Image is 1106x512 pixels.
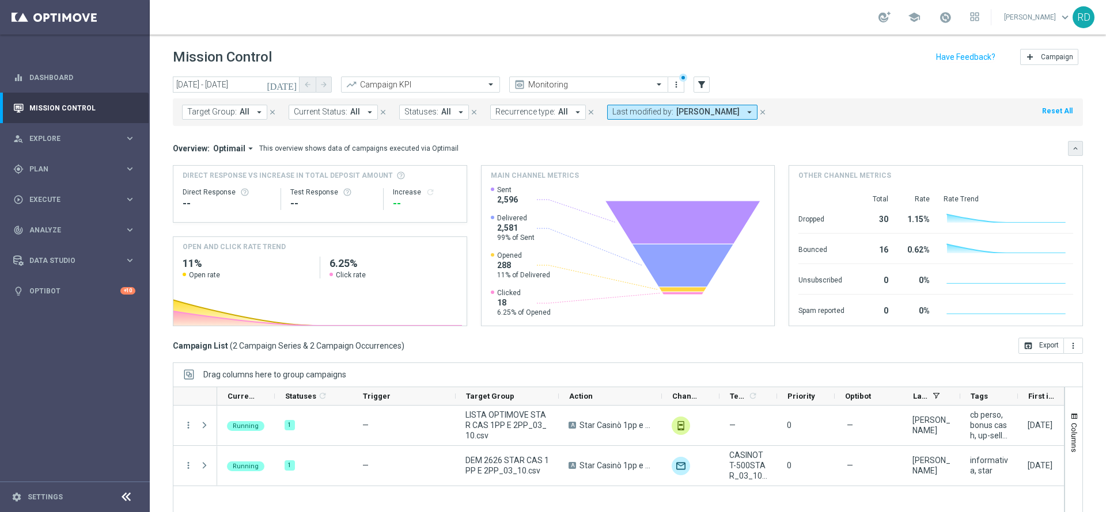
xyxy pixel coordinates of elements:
button: track_changes Analyze keyboard_arrow_right [13,226,136,235]
i: preview [514,79,525,90]
i: close [268,108,276,116]
span: All [441,107,451,117]
span: Running [233,463,259,470]
a: Dashboard [29,62,135,93]
a: [PERSON_NAME]keyboard_arrow_down [1003,9,1073,26]
div: Explore [13,133,124,144]
i: arrow_drop_down [245,143,256,154]
div: Dashboard [13,62,135,93]
span: Optimail [213,143,245,154]
span: Click rate [336,270,366,280]
i: more_vert [1069,341,1078,350]
span: — [362,461,369,470]
span: — [847,460,853,471]
span: Star Casinò 1pp e 2pp CB Perso 25% fino a 500€ [579,460,652,471]
i: close [470,108,478,116]
h4: Main channel metrics [491,170,579,181]
button: Statuses: All arrow_drop_down [399,105,469,120]
div: 0% [902,270,930,288]
div: person_search Explore keyboard_arrow_right [13,134,136,143]
span: 99% of Sent [497,233,535,242]
button: lightbulb Optibot +10 [13,286,136,296]
div: RD [1073,6,1094,28]
h2: 11% [183,257,310,270]
div: Execute [13,194,124,205]
div: Increase [393,188,457,197]
h1: Mission Control [173,49,272,66]
span: Target Group [466,392,514,400]
button: Optimail arrow_drop_down [210,143,259,154]
div: 1 [285,460,295,471]
button: play_circle_outline Execute keyboard_arrow_right [13,195,136,204]
span: 11% of Delivered [497,270,550,280]
div: 03 Oct 2025, Friday [1028,420,1052,430]
div: Rossana De Angelis [912,455,950,476]
h3: Overview: [173,143,210,154]
button: Target Group: All arrow_drop_down [182,105,267,120]
div: In-app Inbox [672,417,690,435]
button: open_in_browser Export [1018,338,1064,354]
i: arrow_back [304,81,312,89]
button: arrow_back [300,77,316,93]
span: 288 [497,260,550,270]
div: 30 [858,209,888,227]
span: Last modified by: [612,107,673,117]
div: 0.62% [902,239,930,258]
i: arrow_drop_down [744,107,755,117]
span: Recurrence type: [495,107,555,117]
div: Total [858,194,888,204]
span: keyboard_arrow_down [1059,11,1071,24]
span: LISTA OPTIMOVE STAR CAS 1PP E 2PP_03_10.csv [465,410,549,441]
button: close [586,106,596,119]
span: 2 Campaign Series & 2 Campaign Occurrences [233,341,402,351]
h3: Campaign List [173,341,404,351]
div: -- [183,197,271,211]
span: — [362,421,369,430]
input: Have Feedback? [936,53,995,61]
span: ) [402,341,404,351]
i: keyboard_arrow_right [124,163,135,174]
span: 18 [497,297,551,308]
button: Mission Control [13,104,136,113]
div: Rate Trend [944,194,1073,204]
i: refresh [426,188,435,197]
i: refresh [318,391,327,400]
span: Delivered [497,213,535,223]
ng-select: Campaign KPI [341,77,500,93]
i: add [1025,52,1035,62]
i: equalizer [13,72,24,83]
div: Unsubscribed [798,270,844,288]
span: All [240,107,249,117]
button: Current Status: All arrow_drop_down [289,105,378,120]
i: arrow_drop_down [365,107,375,117]
div: Analyze [13,225,124,235]
a: Settings [28,494,63,500]
span: Optibot [845,392,871,400]
button: arrow_forward [316,77,332,93]
span: Clicked [497,288,551,297]
div: Rate [902,194,930,204]
i: track_changes [13,225,24,235]
button: close [469,106,479,119]
h2: 6.25% [329,257,457,270]
div: This overview shows data of campaigns executed via Optimail [259,143,459,154]
a: Mission Control [29,93,135,123]
i: arrow_drop_down [573,107,583,117]
div: Press SPACE to select this row. [173,446,217,486]
input: Select date range [173,77,300,93]
button: [DATE] [265,77,300,94]
div: 1.15% [902,209,930,227]
button: filter_alt [694,77,710,93]
i: close [759,108,767,116]
i: keyboard_arrow_down [1071,144,1080,152]
span: Explore [29,135,124,142]
button: equalizer Dashboard [13,73,136,82]
multiple-options-button: Export to CSV [1018,341,1083,350]
span: 6.25% of Opened [497,308,551,317]
span: informativa, star [970,455,1008,476]
div: Rossana De Angelis [912,415,950,435]
span: 2,596 [497,194,518,205]
div: +10 [120,287,135,295]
